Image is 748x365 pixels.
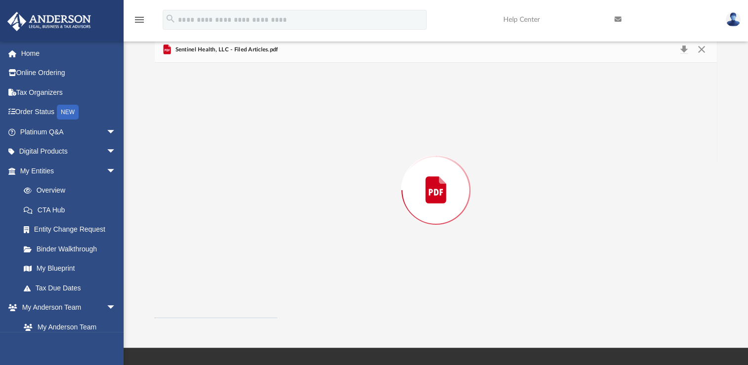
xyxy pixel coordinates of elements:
a: Platinum Q&Aarrow_drop_down [7,122,131,142]
a: Binder Walkthrough [14,239,131,259]
span: arrow_drop_down [106,298,126,318]
img: Anderson Advisors Platinum Portal [4,12,94,31]
div: NEW [57,105,79,120]
span: Sentinel Health, LLC - Filed Articles.pdf [173,45,278,54]
a: Digital Productsarrow_drop_down [7,142,131,162]
i: menu [133,14,145,26]
div: Preview [155,37,717,318]
a: menu [133,19,145,26]
button: Download [675,43,693,57]
a: CTA Hub [14,200,131,220]
img: User Pic [726,12,741,27]
a: Tax Organizers [7,82,131,102]
a: Home [7,43,131,63]
a: Order StatusNEW [7,102,131,122]
a: My Blueprint [14,259,126,279]
span: arrow_drop_down [106,122,126,142]
a: My Anderson Teamarrow_drop_down [7,298,126,318]
a: My Entitiesarrow_drop_down [7,161,131,181]
button: Close [692,43,710,57]
a: Online Ordering [7,63,131,83]
i: search [165,13,176,24]
a: Entity Change Request [14,220,131,240]
a: Overview [14,181,131,201]
span: arrow_drop_down [106,161,126,181]
a: Tax Due Dates [14,278,131,298]
span: arrow_drop_down [106,142,126,162]
a: My Anderson Team [14,317,121,337]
